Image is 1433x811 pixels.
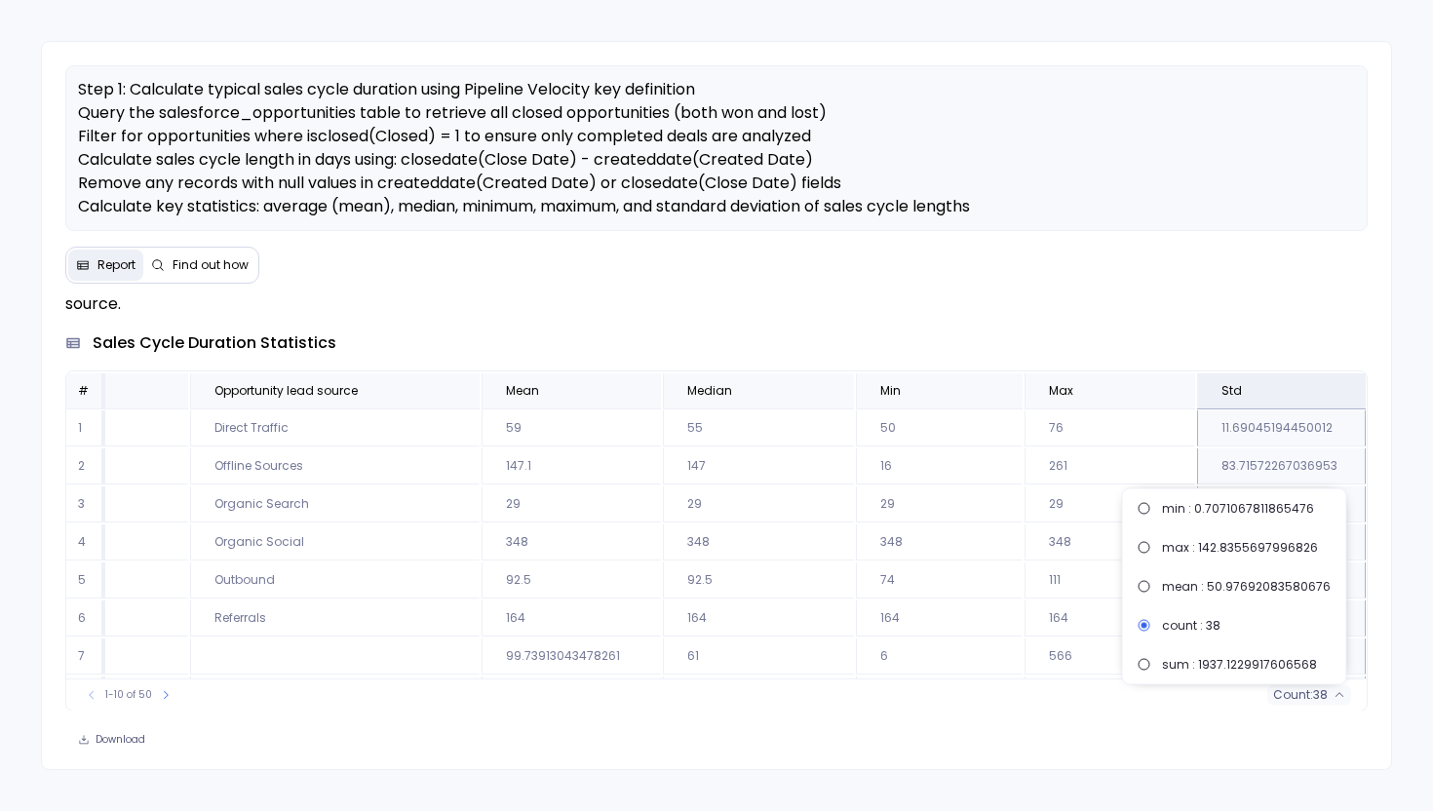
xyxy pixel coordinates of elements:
span: min : 0.7071067811865476 [1162,501,1314,517]
td: 111 [1025,562,1195,599]
td: 92.5 [482,562,661,599]
td: 6 [856,638,1023,675]
td: 29 [663,486,854,522]
span: 38 [1313,687,1328,703]
td: 348 [856,524,1023,560]
td: 61 [663,638,854,675]
td: Direct Traffic [190,410,480,446]
td: 147.1 [482,448,661,484]
td: 7 [66,638,105,675]
span: Median [687,383,732,399]
span: 1-10 of 50 [105,687,152,703]
td: 29 [482,486,661,522]
td: 8 [66,676,105,713]
td: 92.5 [663,562,854,599]
td: 50 [856,410,1023,446]
span: sales cycle duration statistics [93,331,336,355]
span: max : 142.8355697996826 [1162,540,1318,556]
button: Find out how [143,250,256,281]
td: 164 [856,600,1023,637]
span: Find out how [173,257,249,273]
span: Step 1: Calculate typical sales cycle duration using Pipeline Velocity key definition Query the s... [78,78,1098,288]
td: 74 [856,562,1023,599]
td: 11.69045194450012 [1197,410,1366,446]
button: count:38 [1267,685,1351,705]
td: 6 [856,676,1023,713]
span: sum : 1937.1229917606568 [1162,657,1317,673]
td: 348 [482,524,661,560]
button: Download [65,726,158,753]
td: Organic Search [190,486,480,522]
td: 27 [482,676,661,713]
span: Std [1221,383,1242,399]
span: mean : 50.97692083580676 [1162,579,1331,595]
span: Min [880,383,901,399]
td: 261 [1025,448,1195,484]
td: 5 [66,562,105,599]
td: 59 [482,410,661,446]
button: Report [68,250,143,281]
td: 147 [663,448,854,484]
td: 348 [663,524,854,560]
td: 1 [66,410,105,446]
td: 164 [482,600,661,637]
td: 2 [66,448,105,484]
td: Account Mapping - SDR [190,676,480,713]
td: 29 [856,486,1023,522]
td: 164 [663,600,854,637]
td: 348 [1025,524,1195,560]
td: 76 [1025,410,1195,446]
span: Max [1049,383,1073,399]
td: 4 [66,524,105,560]
td: 35 [663,676,854,713]
td: 40 [1025,676,1195,713]
span: # [78,382,89,399]
span: count : [1273,687,1313,703]
td: 566 [1025,638,1195,675]
td: Offline Sources [190,448,480,484]
td: 16 [856,448,1023,484]
span: Report [97,257,136,273]
td: 6 [66,600,105,637]
td: Referrals [190,600,480,637]
td: Organic Social [190,524,480,560]
span: Download [96,733,145,747]
td: 3 [66,486,105,522]
td: Outbound [190,562,480,599]
td: 99.73913043478261 [482,638,661,675]
td: 55 [663,410,854,446]
td: 164 [1025,600,1195,637]
span: count : 38 [1162,618,1220,634]
span: Mean [506,383,539,399]
span: Opportunity lead source [214,383,358,399]
td: 29 [1025,486,1195,522]
td: 83.71572267036953 [1197,448,1366,484]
